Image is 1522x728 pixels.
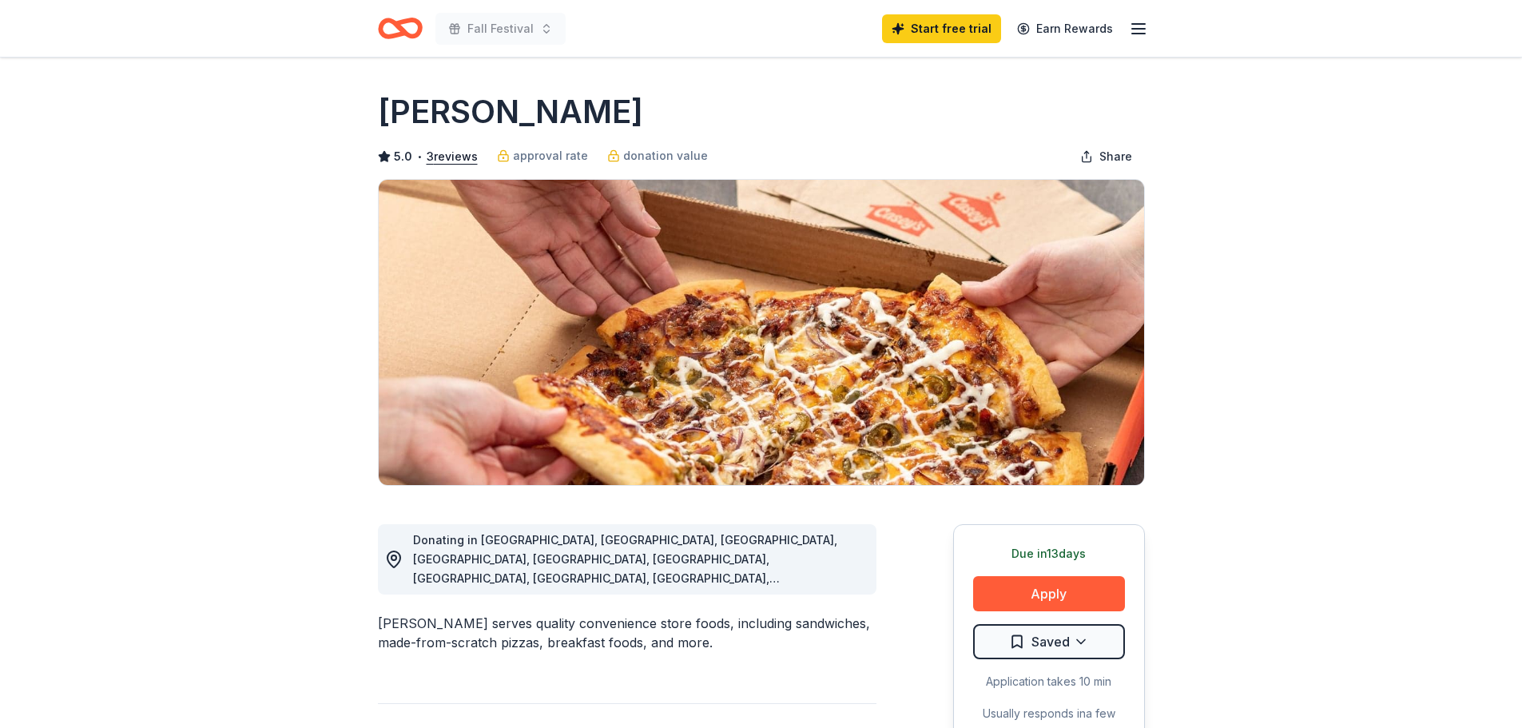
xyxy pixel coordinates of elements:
[1067,141,1145,173] button: Share
[973,624,1125,659] button: Saved
[513,146,588,165] span: approval rate
[378,10,423,47] a: Home
[1007,14,1123,43] a: Earn Rewards
[623,146,708,165] span: donation value
[1099,147,1132,166] span: Share
[378,614,876,652] div: [PERSON_NAME] serves quality convenience store foods, including sandwiches, made-from-scratch piz...
[973,544,1125,563] div: Due in 13 days
[427,147,478,166] button: 3reviews
[607,146,708,165] a: donation value
[394,147,412,166] span: 5.0
[1031,631,1070,652] span: Saved
[378,90,643,134] h1: [PERSON_NAME]
[413,533,837,642] span: Donating in [GEOGRAPHIC_DATA], [GEOGRAPHIC_DATA], [GEOGRAPHIC_DATA], [GEOGRAPHIC_DATA], [GEOGRAPH...
[379,180,1144,485] img: Image for Casey's
[467,19,534,38] span: Fall Festival
[435,13,566,45] button: Fall Festival
[497,146,588,165] a: approval rate
[973,576,1125,611] button: Apply
[882,14,1001,43] a: Start free trial
[416,150,422,163] span: •
[973,672,1125,691] div: Application takes 10 min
